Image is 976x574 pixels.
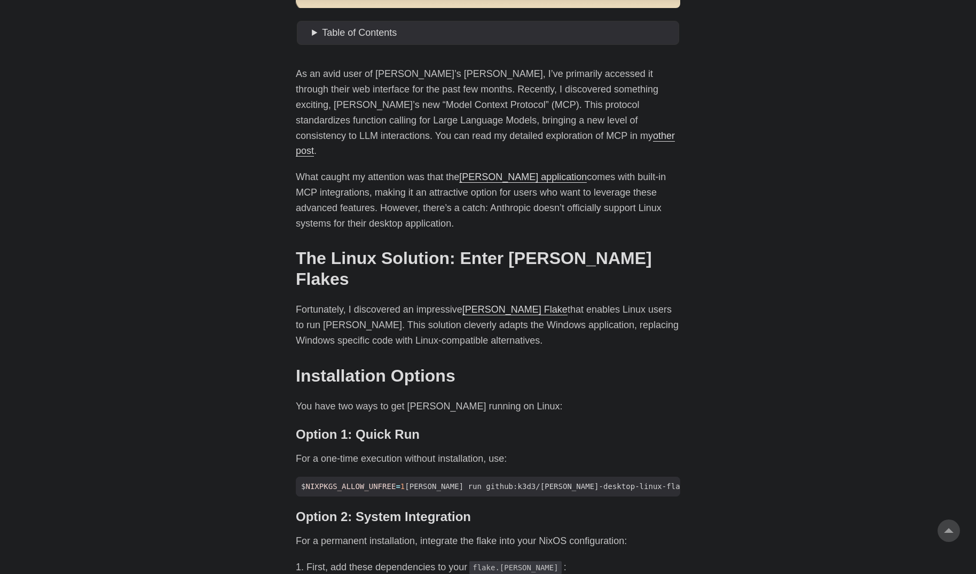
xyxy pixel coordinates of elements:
[296,451,680,467] p: For a one-time execution without installation, use:
[296,169,680,231] p: What caught my attention was that the comes with built-in MCP integrations, making it an attracti...
[396,482,400,491] span: =
[400,482,405,491] span: 1
[938,519,960,542] a: go to top
[322,27,397,38] span: Table of Contents
[469,561,562,574] code: flake.[PERSON_NAME]
[296,427,680,443] h3: Option 1: Quick Run
[296,302,680,348] p: Fortunately, I discovered an impressive that enables Linux users to run [PERSON_NAME]. This solut...
[312,25,675,41] summary: Table of Contents
[459,172,587,182] a: [PERSON_NAME] application
[296,481,735,492] span: $ [PERSON_NAME] run github:k3d3/[PERSON_NAME]-desktop-linux-flake --impure
[296,366,680,386] h2: Installation Options
[305,482,396,491] span: NIXPKGS_ALLOW_UNFREE
[296,248,680,289] h2: The Linux Solution: Enter [PERSON_NAME] Flakes
[296,509,680,525] h3: Option 2: System Integration
[296,533,680,549] p: For a permanent installation, integrate the flake into your NixOS configuration:
[296,66,680,159] p: As an avid user of [PERSON_NAME]’s [PERSON_NAME], I’ve primarily accessed it through their web in...
[296,399,680,414] p: You have two ways to get [PERSON_NAME] running on Linux:
[462,304,568,315] a: [PERSON_NAME] Flake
